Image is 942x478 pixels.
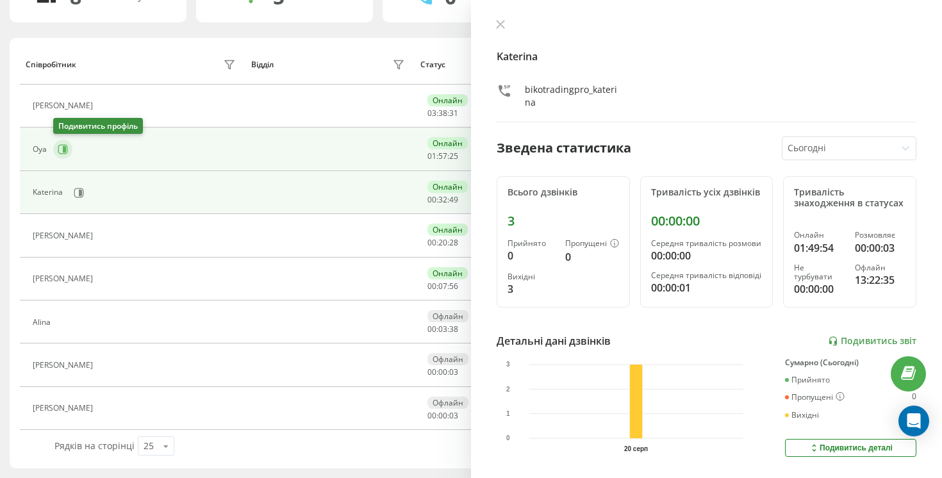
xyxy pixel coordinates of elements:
[497,333,611,349] div: Детальні дані дзвінків
[506,435,510,442] text: 0
[506,410,510,417] text: 1
[427,194,436,205] span: 00
[438,410,447,421] span: 00
[809,443,893,453] div: Подивитись деталі
[651,248,763,263] div: 00:00:00
[26,60,76,69] div: Співробітник
[855,240,905,256] div: 00:00:03
[508,239,555,248] div: Прийнято
[33,145,50,154] div: Oya
[508,281,555,297] div: 3
[427,238,458,247] div: : :
[438,194,447,205] span: 32
[449,108,458,119] span: 31
[427,109,458,118] div: : :
[427,224,468,236] div: Онлайн
[427,310,468,322] div: Офлайн
[651,239,763,248] div: Середня тривалість розмови
[33,318,54,327] div: Alina
[53,118,143,134] div: Подивитись профіль
[497,49,916,64] h4: Katerina
[427,281,436,292] span: 00
[438,237,447,248] span: 20
[427,108,436,119] span: 03
[785,392,845,402] div: Пропущені
[855,263,905,272] div: Офлайн
[898,406,929,436] div: Open Intercom Messenger
[449,410,458,421] span: 03
[449,324,458,334] span: 38
[794,240,845,256] div: 01:49:54
[651,280,763,295] div: 00:00:01
[525,83,620,109] div: bikotradingpro_katerina
[427,324,436,334] span: 00
[651,187,763,198] div: Тривалість усіх дзвінків
[624,445,648,452] text: 20 серп
[427,368,458,377] div: : :
[33,361,96,370] div: [PERSON_NAME]
[508,272,555,281] div: Вихідні
[508,187,619,198] div: Всього дзвінків
[794,263,845,282] div: Не турбувати
[427,410,436,421] span: 00
[438,281,447,292] span: 07
[33,404,96,413] div: [PERSON_NAME]
[427,267,468,279] div: Онлайн
[33,274,96,283] div: [PERSON_NAME]
[651,213,763,229] div: 00:00:00
[427,94,468,106] div: Онлайн
[144,440,154,452] div: 25
[508,248,555,263] div: 0
[785,439,916,457] button: Подивитись деталі
[828,336,916,347] a: Подивитись звіт
[449,151,458,161] span: 25
[427,325,458,334] div: : :
[438,324,447,334] span: 03
[565,239,619,249] div: Пропущені
[427,181,468,193] div: Онлайн
[565,249,619,265] div: 0
[427,137,468,149] div: Онлайн
[251,60,274,69] div: Відділ
[912,392,916,402] div: 0
[506,386,510,393] text: 2
[427,411,458,420] div: : :
[33,188,66,197] div: Katerina
[506,361,510,368] text: 3
[420,60,445,69] div: Статус
[785,358,916,367] div: Сумарно (Сьогодні)
[33,231,96,240] div: [PERSON_NAME]
[427,195,458,204] div: : :
[438,108,447,119] span: 38
[33,101,96,110] div: [PERSON_NAME]
[54,440,135,452] span: Рядків на сторінці
[427,151,436,161] span: 01
[449,237,458,248] span: 28
[785,411,819,420] div: Вихідні
[794,231,845,240] div: Онлайн
[794,187,905,209] div: Тривалість знаходження в статусах
[449,367,458,377] span: 03
[855,231,905,240] div: Розмовляє
[449,281,458,292] span: 56
[438,367,447,377] span: 00
[427,367,436,377] span: 00
[427,237,436,248] span: 00
[651,271,763,280] div: Середня тривалість відповіді
[508,213,619,229] div: 3
[785,375,830,384] div: Прийнято
[794,281,845,297] div: 00:00:00
[855,272,905,288] div: 13:22:35
[427,353,468,365] div: Офлайн
[438,151,447,161] span: 57
[427,397,468,409] div: Офлайн
[427,282,458,291] div: : :
[497,138,631,158] div: Зведена статистика
[449,194,458,205] span: 49
[427,152,458,161] div: : :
